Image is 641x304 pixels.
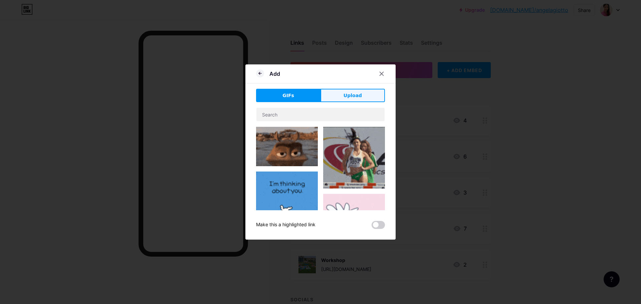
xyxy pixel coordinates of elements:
div: Add [269,70,280,78]
input: Search [256,108,385,121]
span: GIFs [282,92,294,99]
img: Gihpy [256,127,318,166]
button: GIFs [256,89,320,102]
img: Gihpy [323,127,385,189]
span: Upload [344,92,362,99]
img: Gihpy [323,194,385,258]
div: Make this a highlighted link [256,221,315,229]
img: Gihpy [256,172,318,233]
button: Upload [320,89,385,102]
